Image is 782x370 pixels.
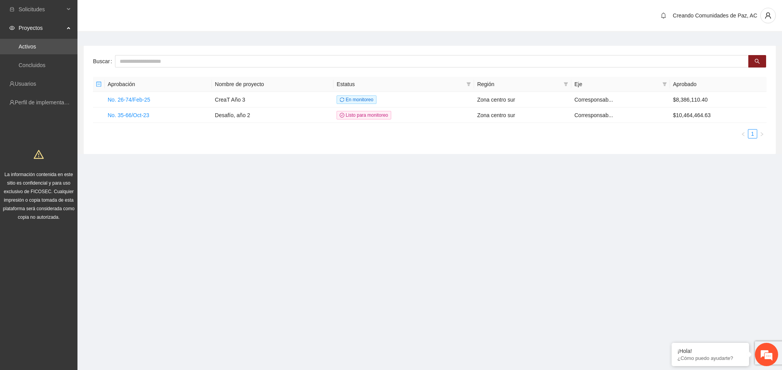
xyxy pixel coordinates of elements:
a: Activos [19,43,36,50]
a: Perfil de implementadora [15,99,75,105]
span: filter [662,82,667,86]
a: Concluidos [19,62,45,68]
span: left [741,132,746,137]
span: sync [340,97,344,102]
td: Desafío, año 2 [212,107,333,123]
span: user [761,12,775,19]
span: La información contenida en este sitio es confidencial y para uso exclusivo de FICOSEC. Cualquier... [3,172,75,220]
span: search [755,59,760,65]
span: Estatus [337,80,463,88]
td: $8,386,110.40 [670,92,767,107]
p: ¿Cómo puedo ayudarte? [677,355,743,361]
span: bell [658,12,669,19]
span: En monitoreo [337,95,376,104]
li: Next Page [757,129,767,138]
td: Zona centro sur [474,107,571,123]
span: check-circle [340,113,344,118]
span: filter [661,78,669,90]
a: 1 [748,130,757,138]
span: Corresponsab... [574,112,613,118]
li: Previous Page [739,129,748,138]
li: 1 [748,129,757,138]
span: eye [9,25,15,31]
div: ¡Hola! [677,348,743,354]
td: CreaT Año 3 [212,92,333,107]
a: Usuarios [15,81,36,87]
span: filter [465,78,473,90]
td: Zona centro sur [474,92,571,107]
span: inbox [9,7,15,12]
button: right [757,129,767,138]
span: Listo para monitoreo [337,111,391,119]
label: Buscar [93,55,115,67]
th: Nombre de proyecto [212,77,333,92]
button: left [739,129,748,138]
span: warning [34,149,44,159]
a: No. 35-66/Oct-23 [108,112,149,118]
span: Eje [574,80,659,88]
button: user [760,8,776,23]
button: bell [657,9,670,22]
td: $10,464,464.63 [670,107,767,123]
span: Región [477,80,560,88]
span: Solicitudes [19,2,64,17]
span: filter [562,78,570,90]
th: Aprobación [105,77,212,92]
span: filter [564,82,568,86]
th: Aprobado [670,77,767,92]
span: minus-square [96,81,101,87]
span: Proyectos [19,20,64,36]
span: Corresponsab... [574,97,613,103]
span: right [760,132,764,137]
a: No. 26-74/Feb-25 [108,97,150,103]
span: filter [466,82,471,86]
span: Creando Comunidades de Paz, AC [673,12,757,19]
button: search [748,55,766,67]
